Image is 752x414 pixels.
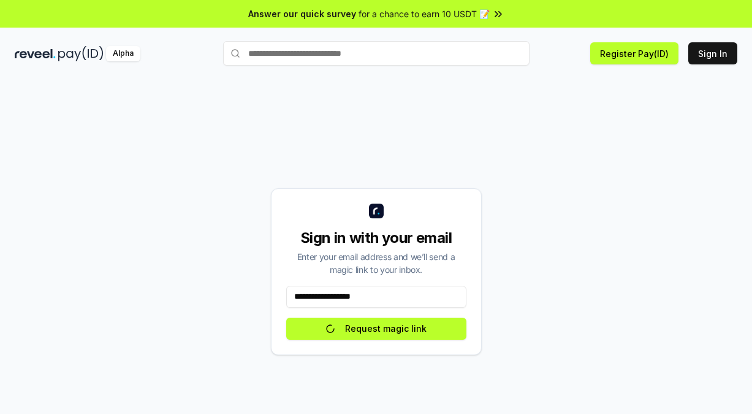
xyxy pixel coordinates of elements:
span: for a chance to earn 10 USDT 📝 [359,7,490,20]
button: Register Pay(ID) [590,42,678,64]
button: Sign In [688,42,737,64]
img: pay_id [58,46,104,61]
img: reveel_dark [15,46,56,61]
img: logo_small [369,204,384,218]
div: Alpha [106,46,140,61]
button: Request magic link [286,318,466,340]
div: Sign in with your email [286,228,466,248]
div: Enter your email address and we’ll send a magic link to your inbox. [286,250,466,276]
span: Answer our quick survey [248,7,356,20]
